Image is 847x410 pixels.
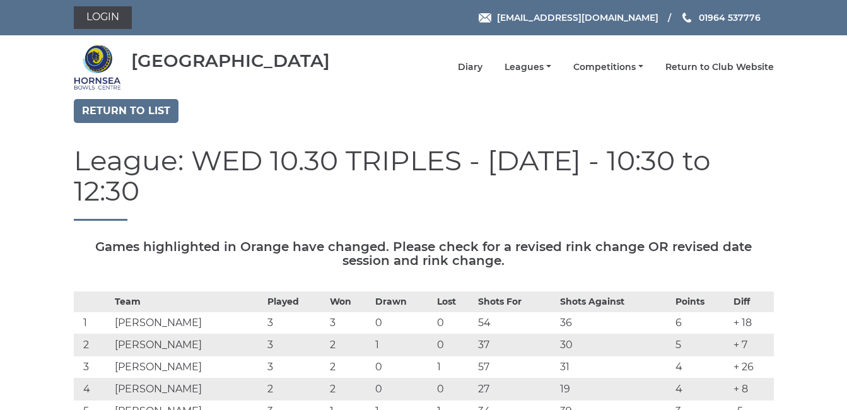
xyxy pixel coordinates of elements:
th: Diff [730,291,774,312]
td: 4 [74,378,112,400]
a: Return to list [74,99,178,123]
td: 3 [264,312,326,334]
th: Team [112,291,264,312]
td: 1 [372,334,434,356]
td: [PERSON_NAME] [112,334,264,356]
a: Return to Club Website [665,61,774,73]
td: 0 [434,312,475,334]
td: 36 [557,312,672,334]
span: 01964 537776 [699,12,761,23]
td: + 18 [730,312,774,334]
a: Competitions [573,61,643,73]
td: 5 [672,334,730,356]
td: + 8 [730,378,774,400]
h5: Games highlighted in Orange have changed. Please check for a revised rink change OR revised date ... [74,240,774,267]
th: Shots Against [557,291,672,312]
td: 3 [264,334,326,356]
img: Email [479,13,491,23]
td: 2 [74,334,112,356]
td: 0 [434,334,475,356]
a: Diary [458,61,482,73]
td: 37 [475,334,556,356]
a: Phone us 01964 537776 [681,11,761,25]
td: 4 [672,378,730,400]
td: 1 [74,312,112,334]
th: Drawn [372,291,434,312]
td: 2 [327,378,372,400]
td: 6 [672,312,730,334]
th: Shots For [475,291,556,312]
td: 27 [475,378,556,400]
a: Leagues [505,61,551,73]
img: Phone us [682,13,691,23]
th: Won [327,291,372,312]
td: 0 [434,378,475,400]
td: 3 [74,356,112,378]
td: 31 [557,356,672,378]
td: [PERSON_NAME] [112,378,264,400]
td: 2 [327,356,372,378]
td: 1 [434,356,475,378]
h1: League: WED 10.30 TRIPLES - [DATE] - 10:30 to 12:30 [74,145,774,221]
td: [PERSON_NAME] [112,312,264,334]
td: 3 [264,356,326,378]
td: 4 [672,356,730,378]
th: Lost [434,291,475,312]
td: 0 [372,378,434,400]
td: [PERSON_NAME] [112,356,264,378]
td: 19 [557,378,672,400]
td: + 26 [730,356,774,378]
td: 54 [475,312,556,334]
td: 57 [475,356,556,378]
span: [EMAIL_ADDRESS][DOMAIN_NAME] [497,12,658,23]
th: Points [672,291,730,312]
th: Played [264,291,326,312]
td: 2 [327,334,372,356]
td: + 7 [730,334,774,356]
td: 30 [557,334,672,356]
td: 0 [372,312,434,334]
td: 3 [327,312,372,334]
td: 2 [264,378,326,400]
a: Email [EMAIL_ADDRESS][DOMAIN_NAME] [479,11,658,25]
td: 0 [372,356,434,378]
a: Login [74,6,132,29]
img: Hornsea Bowls Centre [74,44,121,91]
div: [GEOGRAPHIC_DATA] [131,51,330,71]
